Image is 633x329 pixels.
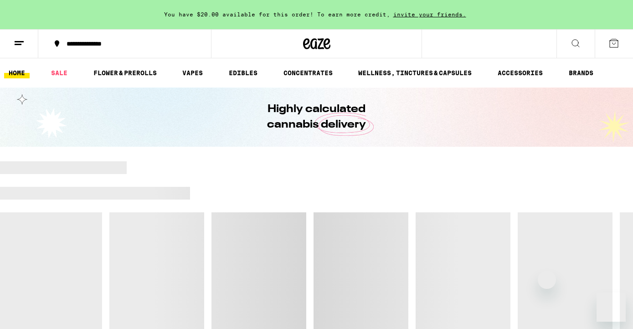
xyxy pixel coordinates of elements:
[538,271,556,289] iframe: Close message
[224,67,262,78] a: EDIBLES
[493,67,547,78] a: ACCESSORIES
[178,67,207,78] a: VAPES
[597,293,626,322] iframe: Button to launch messaging window
[390,11,469,17] span: invite your friends.
[4,67,30,78] a: HOME
[46,67,72,78] a: SALE
[89,67,161,78] a: FLOWER & PREROLLS
[354,67,476,78] a: WELLNESS, TINCTURES & CAPSULES
[164,11,390,17] span: You have $20.00 available for this order! To earn more credit,
[279,67,337,78] a: CONCENTRATES
[242,102,392,133] h1: Highly calculated cannabis delivery
[564,67,598,78] a: BRANDS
